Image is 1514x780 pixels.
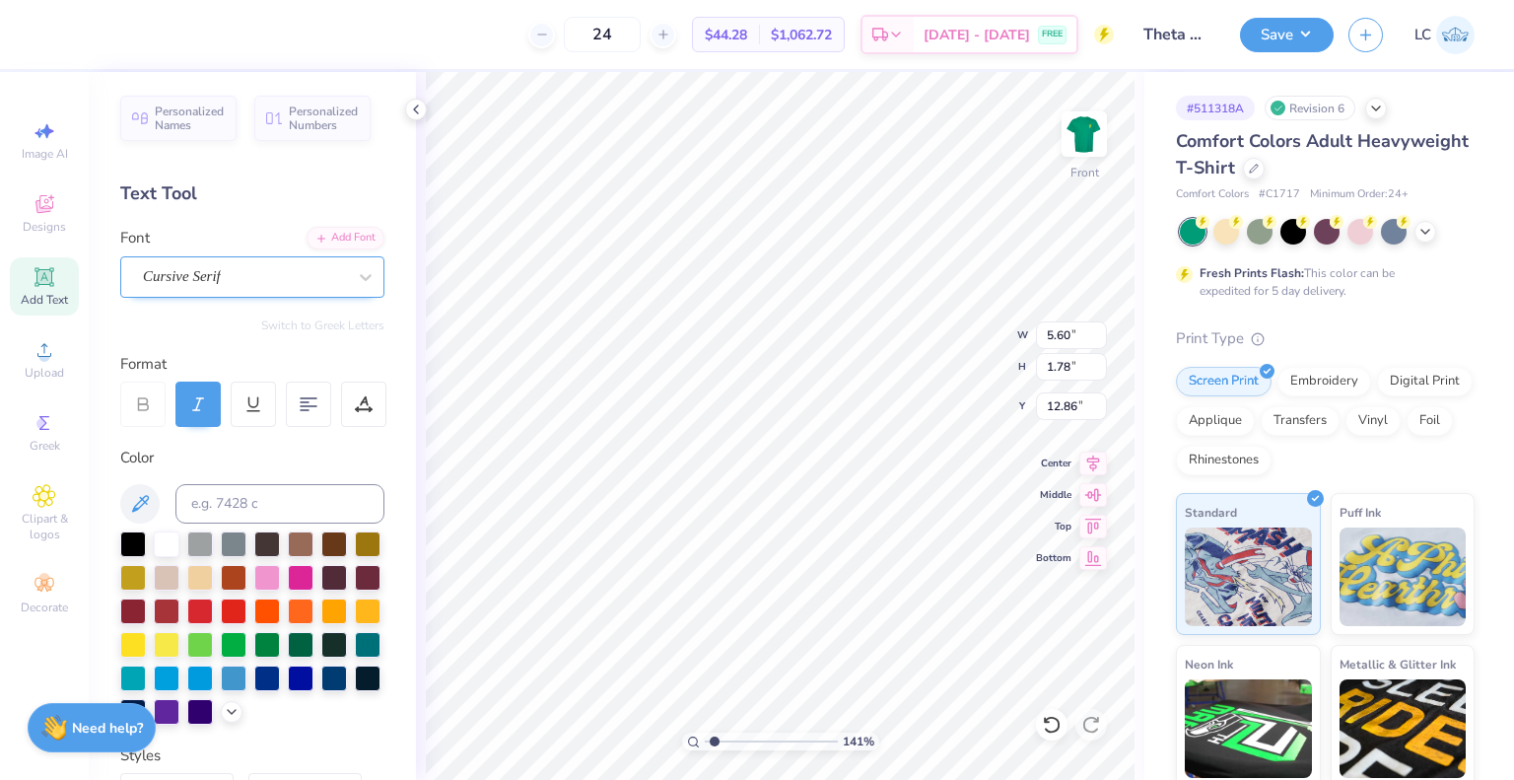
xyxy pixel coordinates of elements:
div: Styles [120,745,384,767]
div: # 511318A [1176,96,1255,120]
span: Personalized Numbers [289,105,359,132]
div: Revision 6 [1265,96,1355,120]
button: Save [1240,18,1334,52]
div: Embroidery [1277,367,1371,396]
div: Front [1070,164,1099,181]
span: Top [1036,520,1071,533]
span: Image AI [22,146,68,162]
span: Neon Ink [1185,654,1233,674]
span: $44.28 [705,25,747,45]
div: Print Type [1176,327,1475,350]
span: Comfort Colors Adult Heavyweight T-Shirt [1176,129,1469,179]
span: Standard [1185,502,1237,523]
input: – – [564,17,641,52]
span: Comfort Colors [1176,186,1249,203]
span: Clipart & logos [10,511,79,542]
div: Applique [1176,406,1255,436]
strong: Fresh Prints Flash: [1200,265,1304,281]
img: Front [1065,114,1104,154]
span: Greek [30,438,60,454]
img: Metallic & Glitter Ink [1340,679,1467,778]
div: Vinyl [1345,406,1401,436]
div: Text Tool [120,180,384,207]
span: $1,062.72 [771,25,832,45]
div: Digital Print [1377,367,1473,396]
strong: Need help? [72,719,143,738]
input: e.g. 7428 c [175,484,384,524]
div: Foil [1407,406,1453,436]
span: Upload [25,365,64,381]
span: FREE [1042,28,1063,41]
span: Minimum Order: 24 + [1310,186,1409,203]
span: LC [1414,24,1431,46]
span: Add Text [21,292,68,308]
span: Decorate [21,600,68,615]
span: Center [1036,457,1071,470]
span: Metallic & Glitter Ink [1340,654,1456,674]
span: # C1717 [1259,186,1300,203]
label: Font [120,227,150,249]
img: Puff Ink [1340,528,1467,626]
span: Personalized Names [155,105,225,132]
span: Bottom [1036,551,1071,565]
span: Middle [1036,488,1071,502]
div: Format [120,353,386,376]
span: [DATE] - [DATE] [924,25,1030,45]
div: Transfers [1261,406,1340,436]
input: Untitled Design [1129,15,1225,54]
div: Add Font [307,227,384,249]
div: Screen Print [1176,367,1272,396]
div: Color [120,447,384,469]
img: Standard [1185,528,1312,626]
span: 141 % [843,733,874,750]
div: Rhinestones [1176,446,1272,475]
img: Lucy Coughlon [1436,16,1475,54]
img: Neon Ink [1185,679,1312,778]
div: This color can be expedited for 5 day delivery. [1200,264,1442,300]
span: Designs [23,219,66,235]
button: Switch to Greek Letters [261,318,384,333]
span: Puff Ink [1340,502,1381,523]
a: LC [1414,16,1475,54]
